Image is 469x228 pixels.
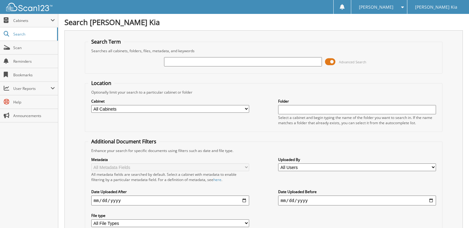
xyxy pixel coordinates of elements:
label: File type [91,213,249,218]
span: Scan [13,45,55,50]
input: end [278,196,436,205]
label: Date Uploaded Before [278,189,436,194]
div: Enhance your search for specific documents using filters such as date and file type. [88,148,439,153]
span: [PERSON_NAME] [359,5,393,9]
span: Help [13,99,55,105]
div: All metadata fields are searched by default. Select a cabinet with metadata to enable filtering b... [91,172,249,182]
label: Cabinet [91,99,249,104]
span: User Reports [13,86,51,91]
span: Reminders [13,59,55,64]
h1: Search [PERSON_NAME] Kia [64,17,463,27]
input: start [91,196,249,205]
span: Advanced Search [339,60,366,64]
legend: Search Term [88,38,124,45]
label: Date Uploaded After [91,189,249,194]
span: [PERSON_NAME] Kia [415,5,457,9]
legend: Additional Document Filters [88,138,159,145]
img: scan123-logo-white.svg [6,3,52,11]
iframe: Chat Widget [438,198,469,228]
label: Metadata [91,157,249,162]
span: Cabinets [13,18,51,23]
div: Searches all cabinets, folders, files, metadata, and keywords [88,48,439,53]
span: Search [13,32,54,37]
legend: Location [88,80,114,87]
label: Uploaded By [278,157,436,162]
span: Bookmarks [13,72,55,78]
a: here [213,177,221,182]
span: Announcements [13,113,55,118]
div: Select a cabinet and begin typing the name of the folder you want to search in. If the name match... [278,115,436,125]
div: Optionally limit your search to a particular cabinet or folder [88,90,439,95]
label: Folder [278,99,436,104]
